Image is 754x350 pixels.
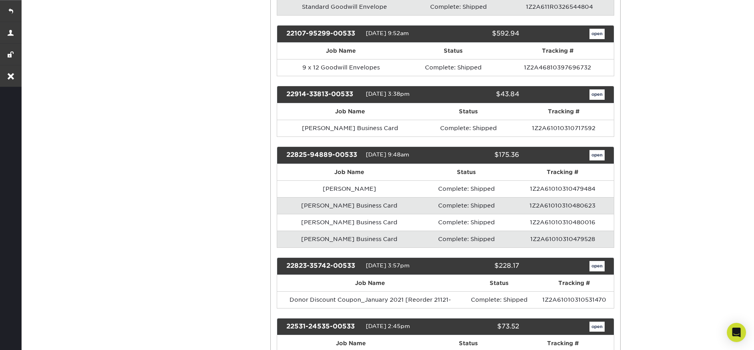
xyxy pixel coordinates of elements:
[511,197,614,214] td: 1Z2A61010310480623
[277,231,422,247] td: [PERSON_NAME] Business Card
[727,323,746,342] div: Open Intercom Messenger
[502,43,614,59] th: Tracking #
[280,89,366,100] div: 22914-33813-00533
[366,323,410,329] span: [DATE] 2:45pm
[280,261,366,271] div: 22823-35742-00533
[277,103,423,120] th: Job Name
[423,103,514,120] th: Status
[405,43,502,59] th: Status
[589,150,605,160] a: open
[423,120,514,136] td: Complete: Shipped
[366,30,409,36] span: [DATE] 9:52am
[366,262,410,269] span: [DATE] 3:57pm
[439,261,525,271] div: $228.17
[511,180,614,197] td: 1Z2A61010310479484
[589,29,605,39] a: open
[280,150,366,160] div: 22825-94889-00533
[277,59,405,76] td: 9 x 12 Goodwill Envelopes
[366,91,410,97] span: [DATE] 3:38pm
[535,291,614,308] td: 1Z2A61010310531470
[277,275,464,291] th: Job Name
[280,29,366,39] div: 22107-95299-00533
[277,43,405,59] th: Job Name
[589,89,605,100] a: open
[422,180,512,197] td: Complete: Shipped
[439,322,525,332] div: $73.52
[502,59,614,76] td: 1Z2A46810397696732
[511,214,614,231] td: 1Z2A61010310480016
[463,291,534,308] td: Complete: Shipped
[277,291,464,308] td: Donor Discount Coupon_January 2021 [Reorder 21121-
[511,164,614,180] th: Tracking #
[514,120,614,136] td: 1Z2A61010310717592
[589,261,605,271] a: open
[511,231,614,247] td: 1Z2A61010310479528
[514,103,614,120] th: Tracking #
[439,150,525,160] div: $175.36
[422,231,512,247] td: Complete: Shipped
[277,197,422,214] td: [PERSON_NAME] Business Card
[589,322,605,332] a: open
[439,89,525,100] div: $43.84
[280,322,366,332] div: 22531-24535-00533
[277,120,423,136] td: [PERSON_NAME] Business Card
[422,164,512,180] th: Status
[277,180,422,197] td: [PERSON_NAME]
[277,164,422,180] th: Job Name
[463,275,534,291] th: Status
[405,59,502,76] td: Complete: Shipped
[439,29,525,39] div: $592.94
[277,214,422,231] td: [PERSON_NAME] Business Card
[422,214,512,231] td: Complete: Shipped
[535,275,614,291] th: Tracking #
[422,197,512,214] td: Complete: Shipped
[366,151,409,158] span: [DATE] 9:48am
